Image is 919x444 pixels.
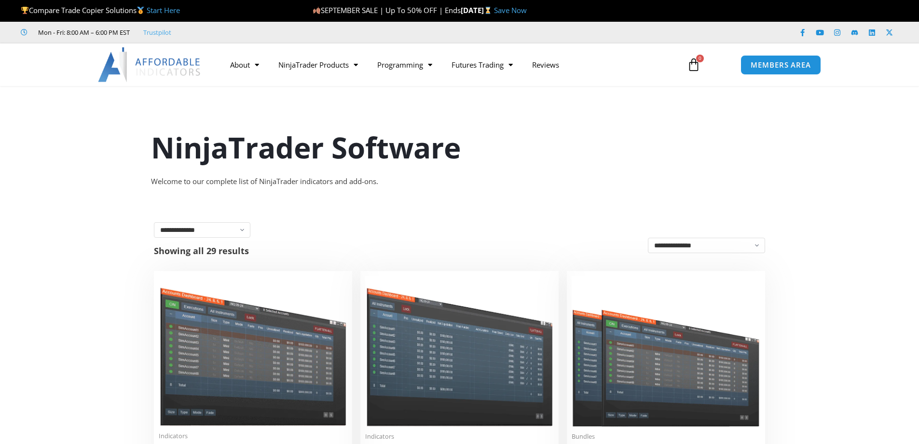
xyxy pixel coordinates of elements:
a: Save Now [494,5,527,15]
span: MEMBERS AREA [751,61,811,69]
p: Showing all 29 results [154,246,249,255]
img: 🏆 [21,7,28,14]
img: LogoAI | Affordable Indicators – NinjaTrader [98,47,202,82]
strong: [DATE] [461,5,494,15]
span: Bundles [572,432,760,441]
a: NinjaTrader Products [269,54,368,76]
a: Trustpilot [143,27,171,38]
span: Compare Trade Copier Solutions [21,5,180,15]
div: Welcome to our complete list of NinjaTrader indicators and add-ons. [151,175,768,188]
span: SEPTEMBER SALE | Up To 50% OFF | Ends [313,5,461,15]
h1: NinjaTrader Software [151,127,768,168]
span: Indicators [159,432,347,440]
img: Accounts Dashboard Suite [572,276,760,427]
img: Account Risk Manager [365,276,554,426]
a: Futures Trading [442,54,522,76]
a: 0 [672,51,715,79]
span: Indicators [365,432,554,441]
a: MEMBERS AREA [741,55,821,75]
img: ⌛ [484,7,492,14]
a: Programming [368,54,442,76]
img: 🥇 [137,7,144,14]
a: Reviews [522,54,569,76]
span: Mon - Fri: 8:00 AM – 6:00 PM EST [36,27,130,38]
select: Shop order [648,238,765,253]
a: Start Here [147,5,180,15]
a: About [220,54,269,76]
img: 🍂 [313,7,320,14]
span: 0 [696,55,704,62]
img: Duplicate Account Actions [159,276,347,426]
nav: Menu [220,54,676,76]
